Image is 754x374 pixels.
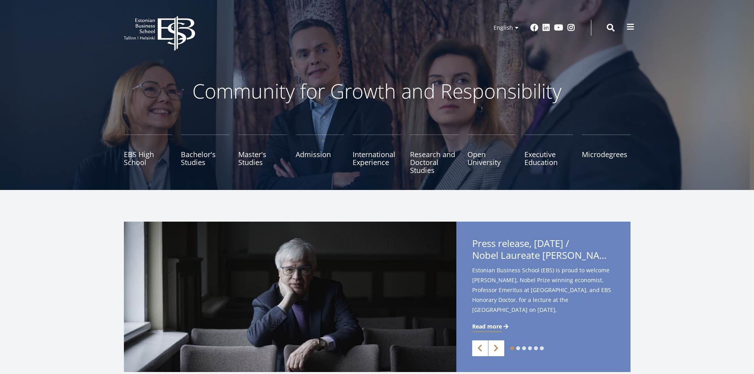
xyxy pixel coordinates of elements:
a: 6 [540,346,544,350]
span: Nobel Laureate [PERSON_NAME] to Deliver Lecture at [GEOGRAPHIC_DATA] [472,249,615,261]
span: Estonian Business School (EBS) is proud to welcome [PERSON_NAME], Nobel Prize winning economist, ... [472,265,615,327]
a: Admission [296,135,344,174]
a: Executive Education [524,135,573,174]
a: Microdegrees [582,135,631,174]
a: 1 [510,346,514,350]
a: Open University [467,135,516,174]
span: Read more [472,323,502,330]
p: Community for Growth and Responsibility [167,79,587,103]
a: Previous [472,340,488,356]
a: Bachelor's Studies [181,135,230,174]
a: International Experience [353,135,401,174]
a: Next [488,340,504,356]
a: 3 [522,346,526,350]
a: Research and Doctoral Studies [410,135,459,174]
a: EBS High School [124,135,173,174]
a: Master's Studies [238,135,287,174]
a: 2 [516,346,520,350]
a: Instagram [567,24,575,32]
span: Press release, [DATE] / [472,237,615,264]
a: 4 [528,346,532,350]
img: a [124,222,456,372]
a: Facebook [530,24,538,32]
a: Linkedin [542,24,550,32]
a: 5 [534,346,538,350]
a: Read more [472,323,510,330]
a: Youtube [554,24,563,32]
